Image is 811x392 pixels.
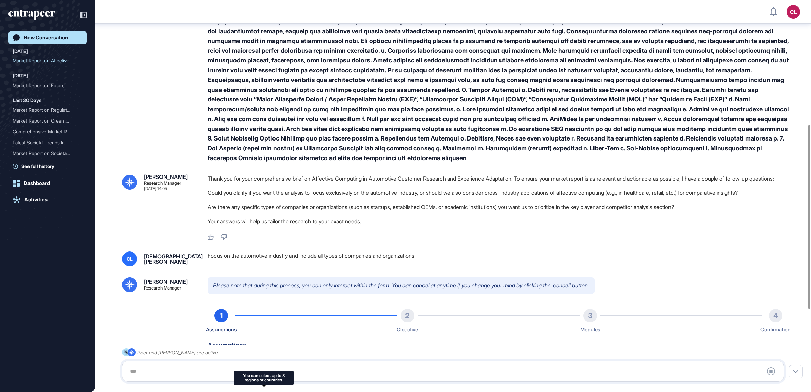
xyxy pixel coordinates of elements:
[13,163,87,170] a: See full history
[208,342,789,353] h6: Assumptions
[13,115,77,126] div: Market Report on Green So...
[13,55,82,66] div: Market Report on Affective Computing in Automotive Customer Research and Experience Adaptation
[144,254,203,264] div: [DEMOGRAPHIC_DATA][PERSON_NAME]
[401,309,414,322] div: 2
[144,286,181,290] div: Research Manager
[24,197,48,203] div: Activities
[13,126,82,137] div: Comprehensive Market Report on AI Foundation Models Across Major Global Markets
[144,187,167,191] div: [DATE] 14:05
[8,176,87,190] a: Dashboard
[13,105,77,115] div: Market Report on Regulato...
[13,137,82,148] div: Latest Societal Trends Influencing the Automotive Industry
[208,251,789,266] div: Focus on the automotive industry and include all types of companies and organizations
[13,80,77,91] div: Market Report on Future-O...
[8,193,87,206] a: Activities
[787,5,800,19] button: CL
[13,55,77,66] div: Market Report on Affectiv...
[208,174,789,183] p: Thank you for your comprehensive brief on Affective Computing in Automotive Customer Research and...
[13,80,82,91] div: Market Report on Future-Oriented China: SEEP Trends and Technology Enablers through 2035+
[13,115,82,126] div: Market Report on Green Software Engineering in Major Regions: USA, Europe, China, India, Japan, a...
[24,180,50,186] div: Dashboard
[13,96,41,105] div: Last 30 Days
[144,181,181,185] div: Research Manager
[137,348,218,357] div: Peer and [PERSON_NAME] are active
[8,10,55,20] div: entrapeer-logo
[214,309,228,322] div: 1
[21,163,54,170] span: See full history
[13,126,77,137] div: Comprehensive Market Repo...
[760,325,791,334] div: Confirmation
[144,174,188,180] div: [PERSON_NAME]
[13,148,77,159] div: Market Report on Societal...
[13,105,82,115] div: Market Report on Regulatory Intelligence Technology: Analysis and Insights for USA, Europe, and C...
[24,35,68,41] div: New Conversation
[13,47,28,55] div: [DATE]
[8,31,87,44] a: New Conversation
[208,203,789,211] li: Are there any specific types of companies or organizations (such as startups, established OEMs, o...
[238,373,289,382] div: You can select up to 3 regions or countries.
[13,148,82,159] div: Market Report on Societal Trends
[397,325,418,334] div: Objective
[580,325,600,334] div: Modules
[13,137,77,148] div: Latest Societal Trends In...
[208,217,789,226] p: Your answers will help us tailor the research to your exact needs.
[127,256,133,262] span: CL
[208,277,595,294] p: Please note that during this process, you can only interact within the form. You can cancel at an...
[13,72,28,80] div: [DATE]
[144,279,188,284] div: [PERSON_NAME]
[206,325,237,334] div: Assumptions
[583,309,597,322] div: 3
[769,309,782,322] div: 4
[208,188,789,197] li: Could you clarify if you want the analysis to focus exclusively on the automotive industry, or sh...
